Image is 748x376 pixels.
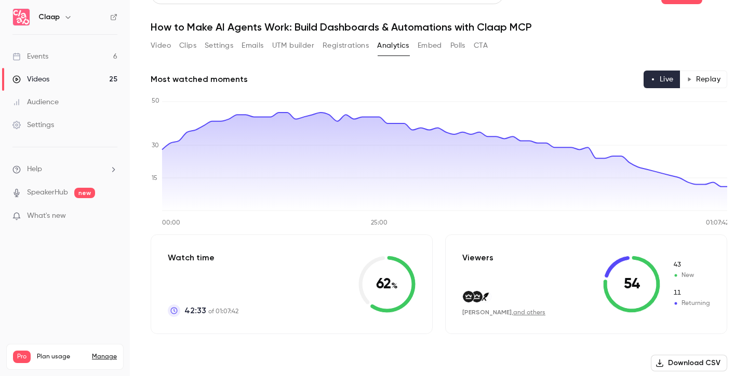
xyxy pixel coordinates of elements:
button: Embed [418,37,442,54]
span: new [74,188,95,198]
button: CTA [474,37,488,54]
p: Watch time [168,252,238,264]
p: Viewers [462,252,493,264]
h6: Claap [38,12,60,22]
tspan: 01:07:42 [706,220,729,226]
button: Replay [680,71,727,88]
button: Emails [242,37,263,54]
span: New [673,271,710,280]
img: lempire.co [471,291,483,302]
div: Audience [12,97,59,107]
img: Claap [13,9,30,25]
a: Manage [92,353,117,361]
button: Live [644,71,680,88]
li: help-dropdown-opener [12,164,117,175]
span: What's new [27,211,66,221]
span: [PERSON_NAME] [462,309,512,316]
span: Help [27,164,42,175]
img: lempire.co [463,291,474,302]
span: Returning [673,288,710,298]
button: UTM builder [272,37,314,54]
button: Registrations [323,37,369,54]
tspan: 30 [152,143,159,149]
span: Returning [673,299,710,308]
span: Pro [13,351,31,363]
iframe: Noticeable Trigger [105,212,117,221]
img: ramify.fr [479,291,491,302]
tspan: 00:00 [162,220,180,226]
a: and others [513,310,545,316]
button: Settings [205,37,233,54]
button: Polls [450,37,465,54]
button: Clips [179,37,196,54]
div: Settings [12,120,54,130]
button: Analytics [377,37,409,54]
a: SpeakerHub [27,187,68,198]
div: , [462,308,545,317]
button: Download CSV [651,355,727,371]
button: Video [151,37,171,54]
tspan: 15 [152,175,157,182]
span: 42:33 [184,304,206,317]
span: Plan usage [37,353,86,361]
h2: Most watched moments [151,73,248,86]
h1: How to Make AI Agents Work: Build Dashboards & Automations with Claap MCP [151,21,727,33]
tspan: 50 [152,98,159,104]
div: Events [12,51,48,62]
tspan: 25:00 [371,220,388,226]
span: New [673,260,710,270]
div: Videos [12,74,49,85]
p: of 01:07:42 [184,304,238,317]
